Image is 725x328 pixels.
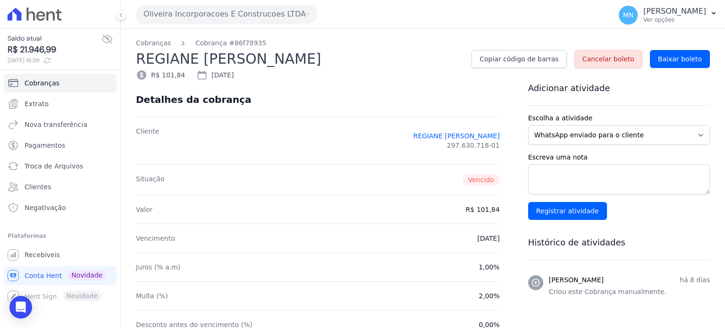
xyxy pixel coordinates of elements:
a: Extrato [4,94,117,113]
button: Oliveira Incorporacoes E Construcoes LTDA [136,5,317,24]
a: Negativação [4,198,117,217]
h3: [PERSON_NAME] [549,275,604,285]
a: Cobranças [136,38,171,48]
h3: Histórico de atividades [528,237,710,248]
span: MN [623,12,634,18]
span: Extrato [25,99,49,109]
nav: Sidebar [8,74,113,306]
p: Ver opções [643,16,706,24]
span: Cobranças [25,78,59,88]
div: Detalhes da cobrança [136,94,251,105]
dt: Juros (% a.m) [136,262,180,272]
a: Pagamentos [4,136,117,155]
dd: [DATE] [477,234,499,243]
dd: 1,00% [479,262,499,272]
dd: R$ 101,84 [466,205,500,214]
span: Copiar código de barras [480,54,558,64]
a: Baixar boleto [650,50,710,68]
span: Negativação [25,203,66,212]
a: Nova transferência [4,115,117,134]
span: Novidade [67,270,106,280]
dt: Multa (%) [136,291,168,301]
a: Cobranças [4,74,117,93]
a: Cancelar boleto [574,50,642,68]
a: Clientes [4,177,117,196]
a: REGIANE [PERSON_NAME] [413,131,499,141]
span: Pagamentos [25,141,65,150]
p: Criou este Cobrança manualmente. [549,287,710,297]
a: Conta Hent Novidade [4,266,117,285]
label: Escolha a atividade [528,113,710,123]
input: Registrar atividade [528,202,607,220]
a: Recebíveis [4,245,117,264]
dt: Cliente [136,126,159,155]
h3: Adicionar atividade [528,83,710,94]
p: [PERSON_NAME] [643,7,706,16]
span: Baixar boleto [658,54,702,64]
dt: Situação [136,174,165,185]
a: Cobrança #86f78935 [195,38,266,48]
span: Vencido [463,174,500,185]
span: R$ 21.946,99 [8,43,101,56]
div: [DATE] [196,69,234,81]
span: [DATE] 16:39 [8,56,101,65]
div: R$ 101,84 [136,69,185,81]
span: Recebíveis [25,250,60,260]
div: Plataformas [8,230,113,242]
a: Copiar código de barras [472,50,566,68]
label: Escreva uma nota [528,152,710,162]
nav: Breadcrumb [136,38,710,48]
span: Troca de Arquivos [25,161,83,171]
a: Troca de Arquivos [4,157,117,176]
div: Open Intercom Messenger [9,296,32,319]
dt: Vencimento [136,234,175,243]
h2: REGIANE [PERSON_NAME] [136,48,464,69]
dt: Valor [136,205,152,214]
span: Conta Hent [25,271,62,280]
dd: 2,00% [479,291,499,301]
span: Clientes [25,182,51,192]
button: MN [PERSON_NAME] Ver opções [611,2,725,28]
span: Cancelar boleto [582,54,634,64]
span: Nova transferência [25,120,87,129]
span: 297.630.718-01 [447,141,500,150]
p: há 8 dias [680,275,710,285]
span: Saldo atual [8,34,101,43]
